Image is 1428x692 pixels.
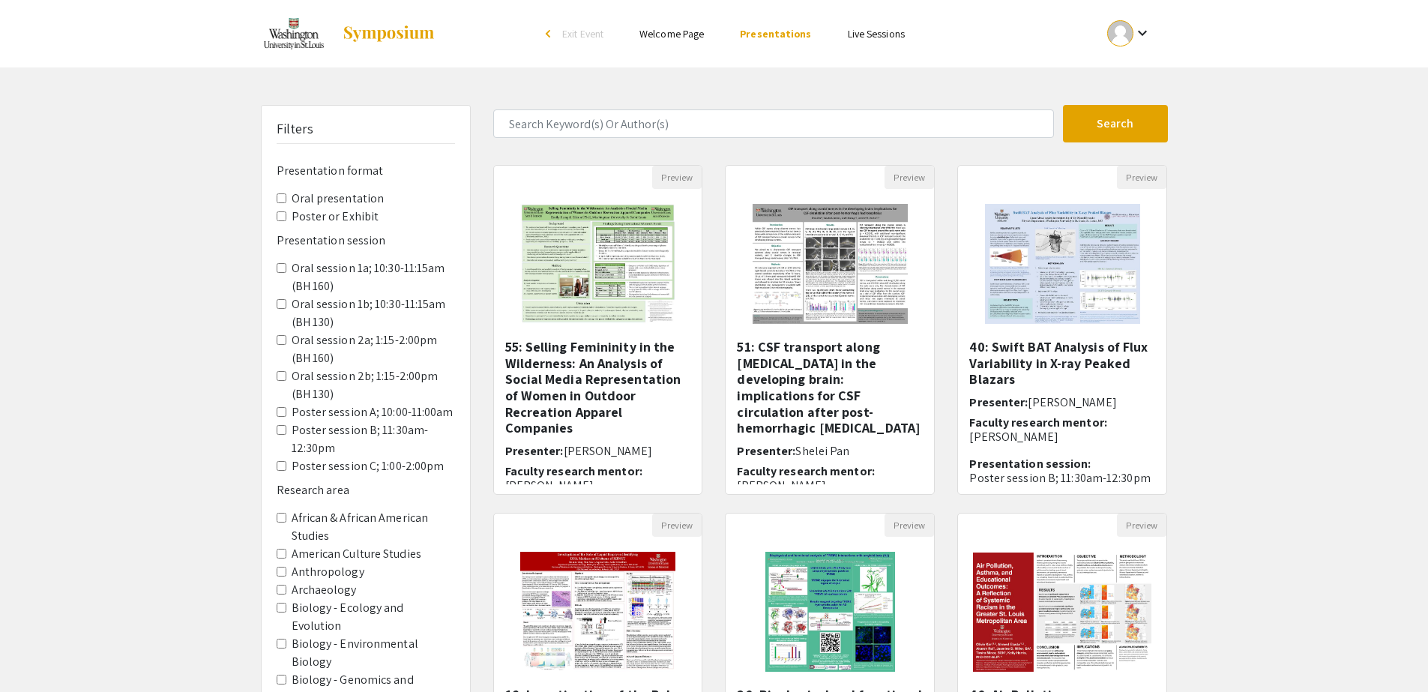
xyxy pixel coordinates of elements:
p: [PERSON_NAME] [505,478,691,493]
div: Open Presentation <p>40: Swift BAT Analysis of Flux Variability in X-ray Peaked Blazars&nbsp;</p> [957,165,1167,495]
a: Fall 2023 Undergraduate Research Symposium [261,15,436,52]
span: [PERSON_NAME] [1028,394,1116,410]
img: Fall 2023 Undergraduate Research Symposium [261,15,328,52]
p: Poster session B; 11:30am-12:30pm [969,471,1155,485]
p: [PERSON_NAME] [969,430,1155,444]
div: Open Presentation <p>55: Selling Femininity in the Wilderness: An Analysis of Social Media Repres... [493,165,703,495]
label: Poster session A; 10:00-11:00am [292,403,454,421]
button: Preview [652,166,702,189]
label: Oral session 2a; 1:15-2:00pm (BH 160) [292,331,455,367]
mat-icon: Expand account dropdown [1133,24,1151,42]
img: <p>51: CSF transport along cranial nerves in the developing brain: implications for CSF circulati... [738,189,923,339]
p: [PERSON_NAME] [737,478,923,493]
h5: 51: CSF transport along [MEDICAL_DATA] in the developing brain: implications for CSF circulation ... [737,339,923,436]
label: Anthropology [292,563,364,581]
span: Shelei Pan [795,443,849,459]
button: Preview [1117,514,1166,537]
span: [PERSON_NAME] [564,443,652,459]
iframe: Chat [11,625,64,681]
label: African & African American Studies [292,509,455,545]
button: Expand account dropdown [1091,16,1167,50]
span: Faculty research mentor: [969,415,1106,430]
h5: 40: Swift BAT Analysis of Flux Variability in X-ray Peaked Blazars [969,339,1155,388]
button: Search [1063,105,1168,142]
span: Faculty research mentor: [505,463,642,479]
h5: 55: Selling Femininity in the Wilderness: An Analysis of Social Media Representation of Women in ... [505,339,691,436]
button: Preview [1117,166,1166,189]
label: American Culture Studies [292,545,421,563]
label: Poster session C; 1:00-2:00pm [292,457,445,475]
button: Preview [885,514,934,537]
div: Open Presentation <p>51: CSF transport along cranial nerves in the developing brain: implications... [725,165,935,495]
label: Biology - Ecology and Evolution [292,599,455,635]
label: Oral session 1b; 10:30-11:15am (BH 130) [292,295,455,331]
a: Welcome Page [639,27,704,40]
a: Live Sessions [848,27,905,40]
div: arrow_back_ios [546,29,555,38]
h6: Presenter: [969,395,1155,409]
label: Oral session 2b; 1:15-2:00pm (BH 130) [292,367,455,403]
img: <p>55: Selling Femininity in the Wilderness: An Analysis of Social Media Representation of Women ... [505,189,690,339]
h6: Presenter: [505,444,691,458]
button: Preview [652,514,702,537]
img: Symposium by ForagerOne [342,25,436,43]
h6: Research area [277,483,455,497]
label: Poster or Exhibit [292,208,379,226]
label: Poster session B; 11:30am-12:30pm [292,421,455,457]
a: Presentations [740,27,811,40]
img: <p>18: Investigation of the Role of Liquid Biopsy in Identifying DNA Markers and Patterns of MPNS... [505,537,690,687]
h5: Filters [277,121,314,137]
button: Preview [885,166,934,189]
label: Archaeology [292,581,357,599]
span: Exit Event [562,27,603,40]
h6: Presentation format [277,163,455,178]
img: <p>40: Swift BAT Analysis of Flux Variability in X-ray Peaked Blazars&nbsp;</p> [970,189,1155,339]
img: <p>26: Biophysical and functional analysis of TREM2 interactions with amyloid beta</p><p class="q... [750,537,909,687]
input: Search Keyword(s) Or Author(s) [493,109,1054,138]
label: Oral presentation [292,190,385,208]
span: Presentation session: [969,456,1091,472]
h6: Presentation session [277,233,455,247]
img: <p>46: Air Pollution, Asthma, and Educational Outcomes: A Reflection of Systemic Racism in the Gr... [958,538,1166,687]
label: Oral session 1a; 10:30-11:15am (BH 160) [292,259,455,295]
label: Biology - Environmental Biology [292,635,455,671]
h6: Presenter: [737,444,923,458]
span: Faculty research mentor: [737,463,874,479]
